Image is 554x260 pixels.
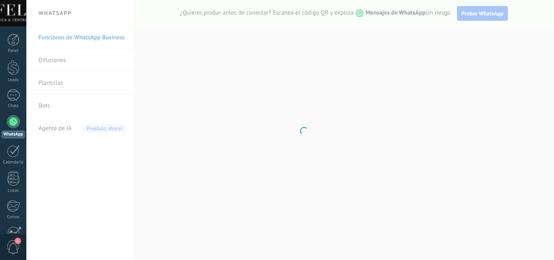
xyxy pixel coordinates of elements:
div: Correo [2,215,25,220]
div: Chats [2,103,25,109]
div: Calendario [2,160,25,165]
div: Listas [2,188,25,193]
div: WhatsApp [2,131,25,138]
div: Panel [2,48,25,54]
div: Leads [2,77,25,83]
span: 1 [15,238,21,244]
